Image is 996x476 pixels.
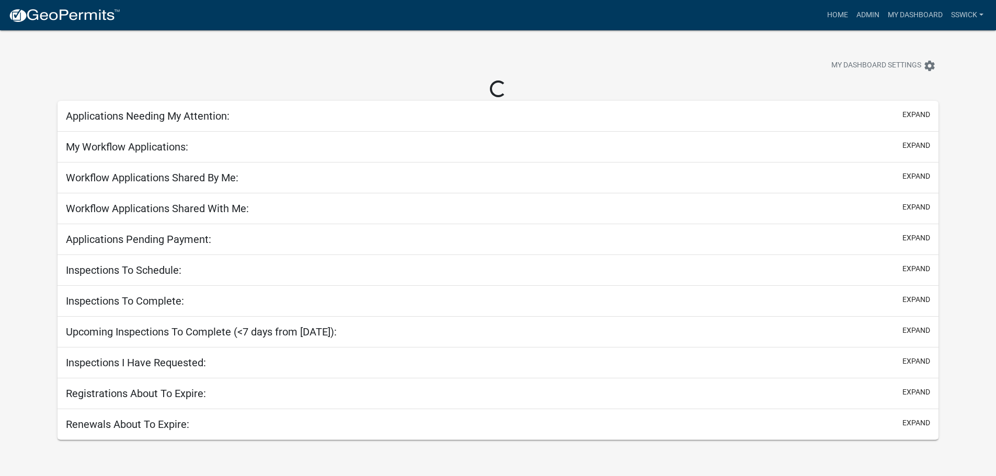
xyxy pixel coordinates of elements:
[66,171,238,184] h5: Workflow Applications Shared By Me:
[902,325,930,336] button: expand
[831,60,921,72] span: My Dashboard Settings
[66,387,206,400] h5: Registrations About To Expire:
[902,202,930,213] button: expand
[902,387,930,398] button: expand
[66,326,337,338] h5: Upcoming Inspections To Complete (<7 days from [DATE]):
[66,356,206,369] h5: Inspections I Have Requested:
[66,295,184,307] h5: Inspections To Complete:
[902,356,930,367] button: expand
[902,171,930,182] button: expand
[902,263,930,274] button: expand
[902,109,930,120] button: expand
[823,5,852,25] a: Home
[902,294,930,305] button: expand
[902,233,930,243] button: expand
[884,5,947,25] a: My Dashboard
[823,55,944,76] button: My Dashboard Settingssettings
[66,110,230,122] h5: Applications Needing My Attention:
[66,264,181,276] h5: Inspections To Schedule:
[66,141,188,153] h5: My Workflow Applications:
[66,202,249,215] h5: Workflow Applications Shared With Me:
[66,233,211,246] h5: Applications Pending Payment:
[923,60,936,72] i: settings
[947,5,988,25] a: sswick
[902,417,930,428] button: expand
[852,5,884,25] a: Admin
[902,140,930,151] button: expand
[66,418,189,431] h5: Renewals About To Expire:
